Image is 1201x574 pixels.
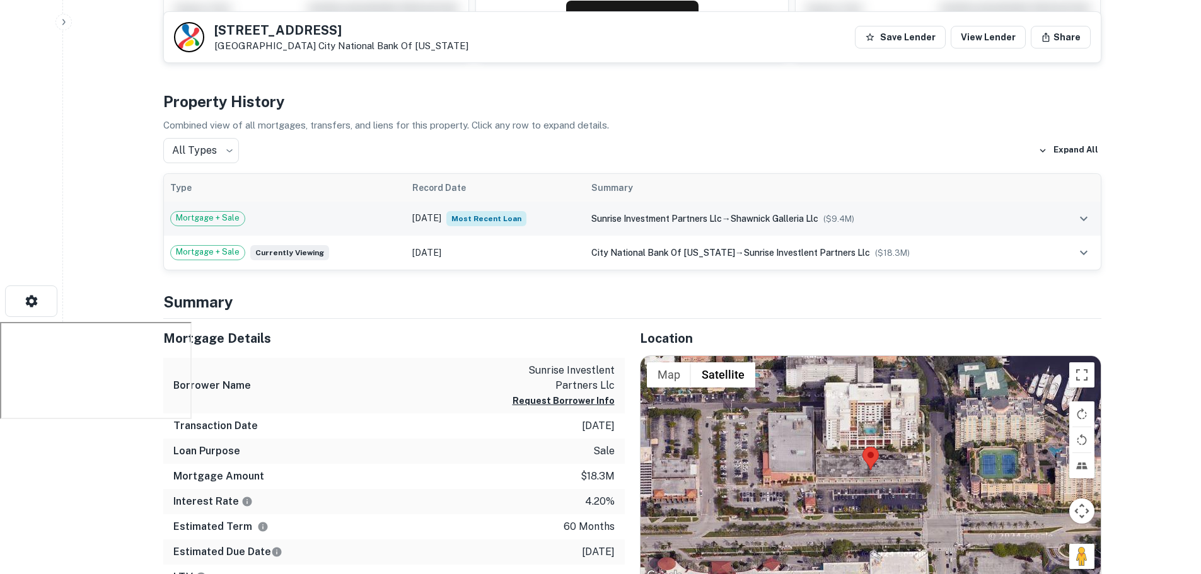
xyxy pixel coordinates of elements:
a: View Lender [951,26,1026,49]
th: Summary [585,174,1053,202]
p: Combined view of all mortgages, transfers, and liens for this property. Click any row to expand d... [163,118,1101,133]
button: Share [1031,26,1091,49]
h5: Mortgage Details [163,329,625,348]
a: City National Bank Of [US_STATE] [318,40,468,51]
button: Request Borrower Info [566,1,699,31]
h6: Estimated Due Date [173,544,282,560]
button: Drag Pegman onto the map to open Street View [1069,544,1094,569]
div: All Types [163,138,239,163]
button: Tilt map [1069,453,1094,478]
button: expand row [1073,242,1094,263]
span: Mortgage + Sale [171,212,245,224]
h5: Location [640,329,1101,348]
span: ($ 18.3M ) [875,248,910,258]
p: 60 months [564,519,615,534]
button: Toggle fullscreen view [1069,362,1094,387]
h4: Summary [163,290,1101,313]
th: Type [164,174,406,202]
h5: [STREET_ADDRESS] [214,24,468,37]
iframe: Chat Widget [1138,473,1201,534]
button: Request Borrower Info [513,393,615,408]
h4: Property History [163,90,1101,113]
button: Rotate map counterclockwise [1069,427,1094,452]
h6: Interest Rate [173,494,253,509]
svg: The interest rates displayed on the website are for informational purposes only and may be report... [241,496,253,507]
button: Expand All [1035,141,1101,160]
p: [GEOGRAPHIC_DATA] [214,40,468,52]
td: [DATE] [406,236,585,270]
span: city national bank of [US_STATE] [591,248,735,258]
td: [DATE] [406,202,585,236]
span: sunrise investlent partners llc [744,248,870,258]
svg: Estimate is based on a standard schedule for this type of loan. [271,546,282,558]
h6: Transaction Date [173,418,258,433]
p: [DATE] [582,544,615,560]
h6: Estimated Term [173,519,269,534]
span: Mortgage + Sale [171,246,245,258]
span: ($ 9.4M ) [823,214,854,224]
p: sunrise investlent partners llc [501,363,615,393]
button: Save Lender [855,26,946,49]
button: Show street map [647,362,691,387]
span: sunrise investment partners llc [591,214,722,224]
span: shawnick galleria llc [731,214,818,224]
div: → [591,246,1047,260]
h6: Mortgage Amount [173,469,264,484]
p: sale [593,444,615,459]
th: Record Date [406,174,585,202]
div: → [591,212,1047,226]
svg: Term is based on a standard schedule for this type of loan. [257,521,269,532]
span: Currently viewing [250,245,329,260]
h6: Loan Purpose [173,444,240,459]
span: Most Recent Loan [446,211,526,226]
p: [DATE] [582,418,615,433]
p: 4.20% [585,494,615,509]
button: Rotate map clockwise [1069,401,1094,427]
button: expand row [1073,208,1094,229]
h6: Borrower Name [173,378,251,393]
button: Map camera controls [1069,498,1094,524]
p: $18.3m [581,469,615,484]
button: Show satellite imagery [691,362,755,387]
